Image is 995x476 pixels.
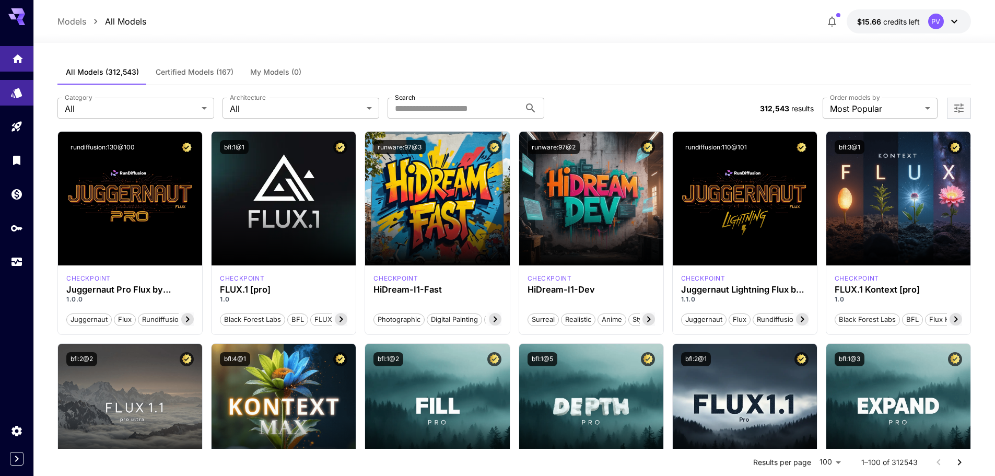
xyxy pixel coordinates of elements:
[753,315,801,325] span: rundiffusion
[528,285,655,295] h3: HiDream-I1-Dev
[138,315,186,325] span: rundiffusion
[794,140,809,154] button: Certified Model – Vetted for best performance and includes a commercial license.
[373,312,425,326] button: Photographic
[949,452,970,473] button: Go to next page
[66,352,97,366] button: bfl:2@2
[57,15,86,28] a: Models
[180,352,194,366] button: Certified Model – Vetted for best performance and includes a commercial license.
[835,274,879,283] div: FLUX.1 Kontext [pro]
[794,352,809,366] button: Certified Model – Vetted for best performance and includes a commercial license.
[753,312,802,326] button: rundiffusion
[310,312,359,326] button: FLUX.1 [pro]
[528,312,559,326] button: Surreal
[220,352,250,366] button: bfl:4@1
[66,67,139,77] span: All Models (312,543)
[903,315,922,325] span: BFL
[681,274,725,283] div: FLUX.1 D
[835,352,864,366] button: bfl:1@3
[10,222,23,235] div: API Keys
[10,188,23,201] div: Wallet
[66,285,194,295] h3: Juggernaut Pro Flux by RunDiffusion
[373,285,501,295] h3: HiDream-I1-Fast
[835,295,962,304] p: 1.0
[681,140,751,154] button: rundiffusion:110@101
[528,274,572,283] p: checkpoint
[681,295,809,304] p: 1.1.0
[220,140,249,154] button: bfl:1@1
[598,312,626,326] button: Anime
[10,83,23,96] div: Models
[10,452,24,466] button: Expand sidebar
[681,274,725,283] p: checkpoint
[835,274,879,283] p: checkpoint
[528,352,557,366] button: bfl:1@5
[66,140,139,154] button: rundiffusion:130@100
[857,17,883,26] span: $15.66
[857,16,920,27] div: $15.66424
[65,102,197,115] span: All
[953,102,965,115] button: Open more filters
[220,285,347,295] div: FLUX.1 [pro]
[66,312,112,326] button: juggernaut
[484,312,524,326] button: Cinematic
[528,140,580,154] button: runware:97@2
[10,256,23,269] div: Usage
[374,315,424,325] span: Photographic
[487,352,501,366] button: Certified Model – Vetted for best performance and includes a commercial license.
[629,315,661,325] span: Stylized
[729,315,750,325] span: flux
[427,315,482,325] span: Digital Painting
[220,312,285,326] button: Black Forest Labs
[681,285,809,295] div: Juggernaut Lightning Flux by RunDiffusion
[729,312,751,326] button: flux
[641,352,655,366] button: Certified Model – Vetted for best performance and includes a commercial license.
[760,104,789,113] span: 312,543
[847,9,971,33] button: $15.66424PV
[230,102,362,115] span: All
[114,315,135,325] span: flux
[528,274,572,283] div: HiDream Dev
[333,140,347,154] button: Certified Model – Vetted for best performance and includes a commercial license.
[753,457,811,468] p: Results per page
[220,274,264,283] div: fluxpro
[487,140,501,154] button: Certified Model – Vetted for best performance and includes a commercial license.
[10,154,23,167] div: Library
[861,457,918,468] p: 1–100 of 312543
[57,15,146,28] nav: breadcrumb
[10,120,23,133] div: Playground
[180,140,194,154] button: Certified Model – Vetted for best performance and includes a commercial license.
[66,274,111,283] p: checkpoint
[791,104,814,113] span: results
[114,312,136,326] button: flux
[928,14,944,29] div: PV
[682,315,726,325] span: juggernaut
[156,67,233,77] span: Certified Models (167)
[561,312,595,326] button: Realistic
[835,285,962,295] h3: FLUX.1 Kontext [pro]
[373,352,403,366] button: bfl:1@2
[230,93,265,102] label: Architecture
[925,312,974,326] button: Flux Kontext
[948,352,962,366] button: Certified Model – Vetted for best performance and includes a commercial license.
[311,315,358,325] span: FLUX.1 [pro]
[681,312,727,326] button: juggernaut
[835,140,864,154] button: bfl:3@1
[373,274,418,283] div: HiDream Fast
[948,140,962,154] button: Certified Model – Vetted for best performance and includes a commercial license.
[105,15,146,28] p: All Models
[835,312,900,326] button: Black Forest Labs
[641,140,655,154] button: Certified Model – Vetted for best performance and includes a commercial license.
[10,424,23,437] div: Settings
[598,315,626,325] span: Anime
[395,93,415,102] label: Search
[220,295,347,304] p: 1.0
[681,352,711,366] button: bfl:2@1
[528,315,558,325] span: Surreal
[628,312,662,326] button: Stylized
